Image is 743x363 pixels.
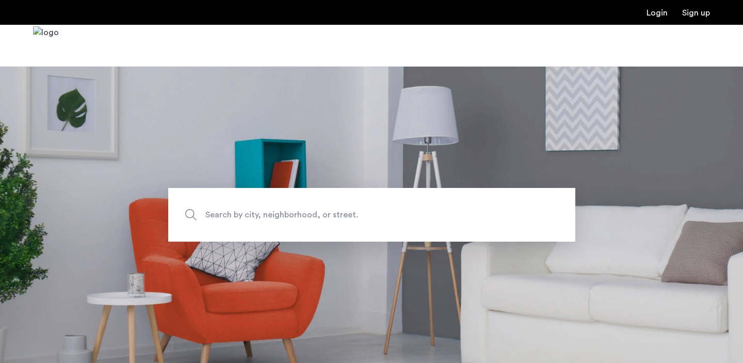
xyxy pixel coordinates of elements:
[682,9,710,17] a: Registration
[647,9,668,17] a: Login
[168,188,575,242] input: Apartment Search
[33,26,59,65] a: Cazamio Logo
[33,26,59,65] img: logo
[205,208,490,222] span: Search by city, neighborhood, or street.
